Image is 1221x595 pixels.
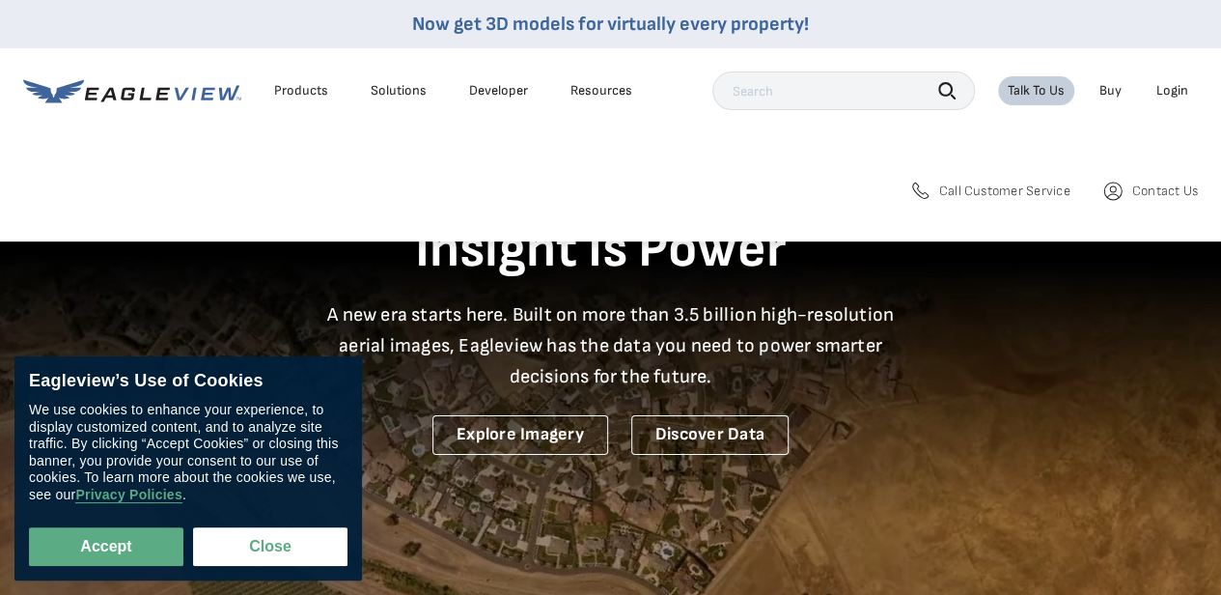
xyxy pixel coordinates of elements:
a: Buy [1099,82,1122,99]
div: Solutions [371,82,427,99]
div: Eagleview’s Use of Cookies [29,371,347,392]
button: Accept [29,527,183,566]
span: Call Customer Service [939,183,1070,200]
div: Talk To Us [1008,82,1065,99]
a: Developer [469,82,528,99]
a: Privacy Policies [75,487,181,503]
div: Products [274,82,328,99]
span: Contact Us [1132,183,1198,200]
input: Search [712,71,975,110]
div: We use cookies to enhance your experience, to display customized content, and to analyze site tra... [29,402,347,503]
p: A new era starts here. Built on more than 3.5 billion high-resolution aerial images, Eagleview ha... [316,299,906,392]
h1: Insight Is Power [23,216,1198,284]
a: Contact Us [1101,180,1198,203]
a: Call Customer Service [908,180,1070,203]
a: Discover Data [631,415,789,455]
div: Resources [570,82,632,99]
button: Close [193,527,347,566]
div: Login [1156,82,1188,99]
a: Explore Imagery [432,415,608,455]
a: Now get 3D models for virtually every property! [412,13,809,36]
